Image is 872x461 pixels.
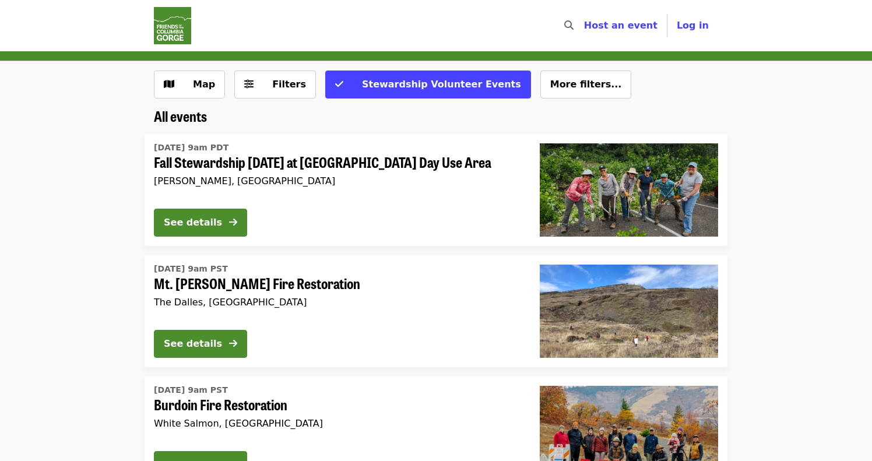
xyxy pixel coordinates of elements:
a: See details for "Mt. Ulka Fire Restoration" [145,255,727,367]
span: Burdoin Fire Restoration [154,396,521,413]
time: [DATE] 9am PST [154,384,228,396]
button: Show map view [154,71,225,98]
input: Search [581,12,590,40]
div: See details [164,337,222,351]
div: The Dalles, [GEOGRAPHIC_DATA] [154,297,521,308]
i: arrow-right icon [229,338,237,349]
span: Stewardship Volunteer Events [362,79,521,90]
img: Fall Stewardship Saturday at St. Cloud Day Use Area organized by Friends Of The Columbia Gorge [540,143,718,237]
i: check icon [335,79,343,90]
span: More filters... [550,79,622,90]
span: Map [193,79,215,90]
button: More filters... [540,71,632,98]
span: Mt. [PERSON_NAME] Fire Restoration [154,275,521,292]
span: Log in [677,20,709,31]
i: arrow-right icon [229,217,237,228]
i: search icon [564,20,574,31]
span: Filters [272,79,306,90]
span: Fall Stewardship [DATE] at [GEOGRAPHIC_DATA] Day Use Area [154,154,521,171]
button: See details [154,330,247,358]
i: map icon [164,79,174,90]
button: Stewardship Volunteer Events [325,71,531,98]
time: [DATE] 9am PDT [154,142,228,154]
button: See details [154,209,247,237]
div: [PERSON_NAME], [GEOGRAPHIC_DATA] [154,175,521,186]
div: See details [164,216,222,230]
span: All events [154,105,207,126]
div: White Salmon, [GEOGRAPHIC_DATA] [154,418,521,429]
a: Host an event [584,20,657,31]
i: sliders-h icon [244,79,254,90]
img: Friends Of The Columbia Gorge - Home [154,7,191,44]
button: Filters (0 selected) [234,71,316,98]
button: Log in [667,14,718,37]
img: Mt. Ulka Fire Restoration organized by Friends Of The Columbia Gorge [540,265,718,358]
time: [DATE] 9am PST [154,263,228,275]
a: See details for "Fall Stewardship Saturday at St. Cloud Day Use Area" [145,134,727,246]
